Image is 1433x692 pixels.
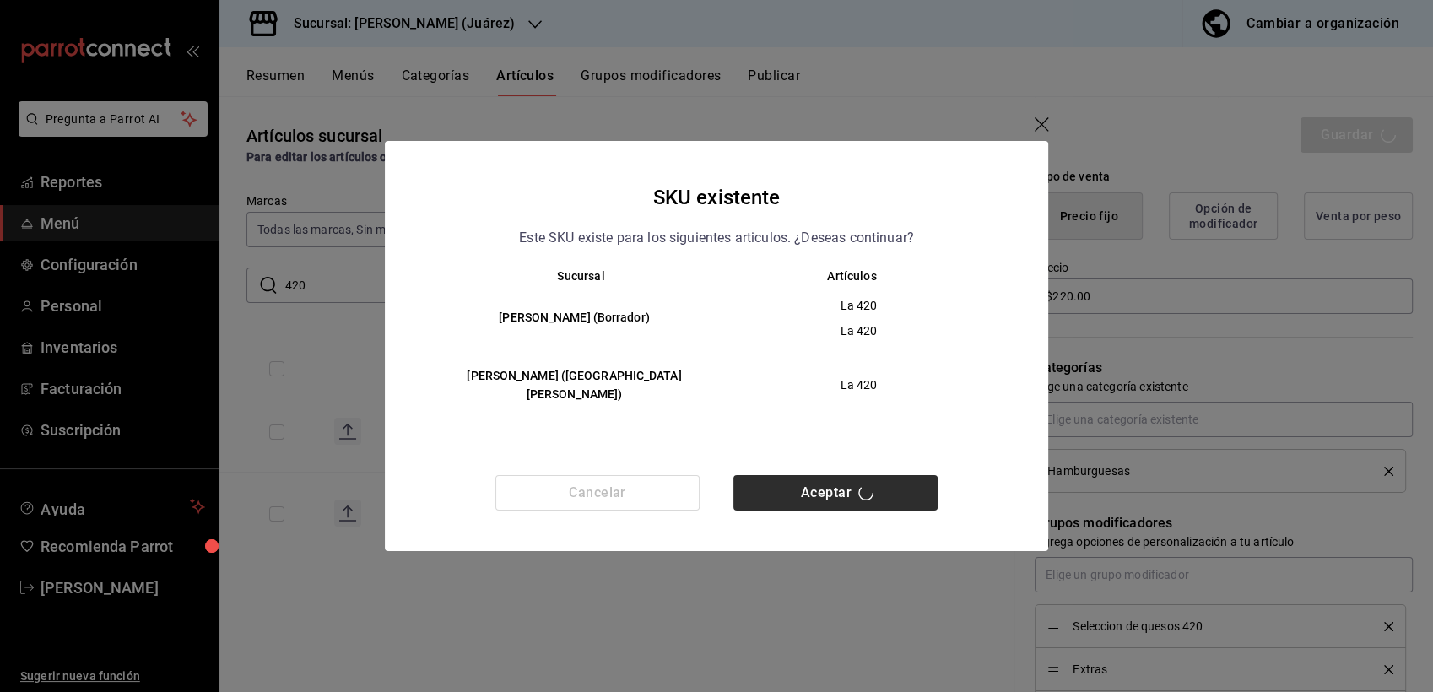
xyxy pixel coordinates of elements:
[519,227,914,249] p: Este SKU existe para los siguientes articulos. ¿Deseas continuar?
[731,322,987,339] span: La 420
[419,269,716,283] th: Sucursal
[716,269,1014,283] th: Artículos
[731,376,987,393] span: La 420
[653,181,781,214] h4: SKU existente
[731,297,987,314] span: La 420
[446,309,703,327] h6: [PERSON_NAME] (Borrador)
[446,367,703,404] h6: [PERSON_NAME] ([GEOGRAPHIC_DATA][PERSON_NAME])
